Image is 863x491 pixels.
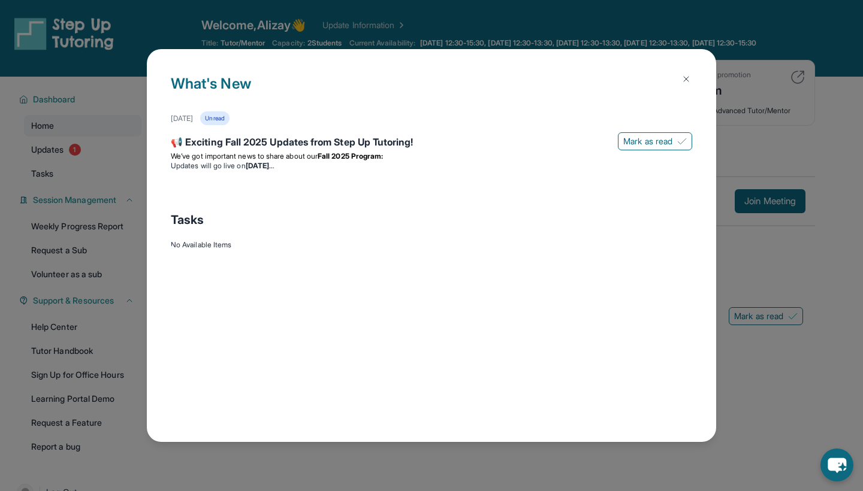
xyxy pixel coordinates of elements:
[681,74,691,84] img: Close Icon
[618,132,692,150] button: Mark as read
[171,73,692,111] h1: What's New
[171,161,692,171] li: Updates will go live on
[246,161,274,170] strong: [DATE]
[171,151,318,160] span: We’ve got important news to share about our
[318,151,383,160] strong: Fall 2025 Program:
[820,448,853,481] button: chat-button
[200,111,229,125] div: Unread
[171,240,692,250] div: No Available Items
[171,135,692,151] div: 📢 Exciting Fall 2025 Updates from Step Up Tutoring!
[677,137,687,146] img: Mark as read
[171,211,204,228] span: Tasks
[171,114,193,123] div: [DATE]
[623,135,672,147] span: Mark as read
